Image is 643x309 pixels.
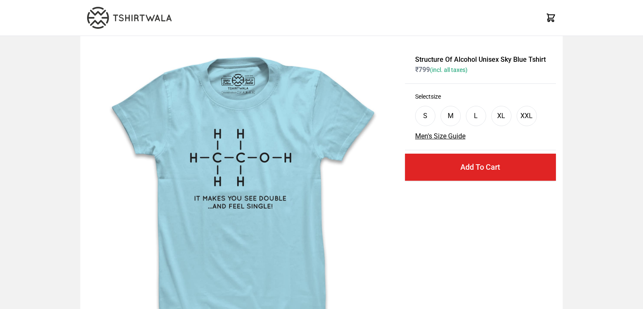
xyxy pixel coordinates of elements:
div: S [423,111,427,121]
h3: Select size [415,92,546,101]
div: M [448,111,454,121]
button: Add To Cart [405,154,556,181]
button: Men's Size Guide [415,131,465,141]
span: (incl. all taxes) [430,66,468,73]
div: L [474,111,478,121]
h1: Structure Of Alcohol Unisex Sky Blue Tshirt [415,55,546,65]
div: XXL [520,111,533,121]
div: XL [497,111,505,121]
span: ₹ 799 [415,66,468,74]
img: TW-LOGO-400-104.png [87,7,172,29]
